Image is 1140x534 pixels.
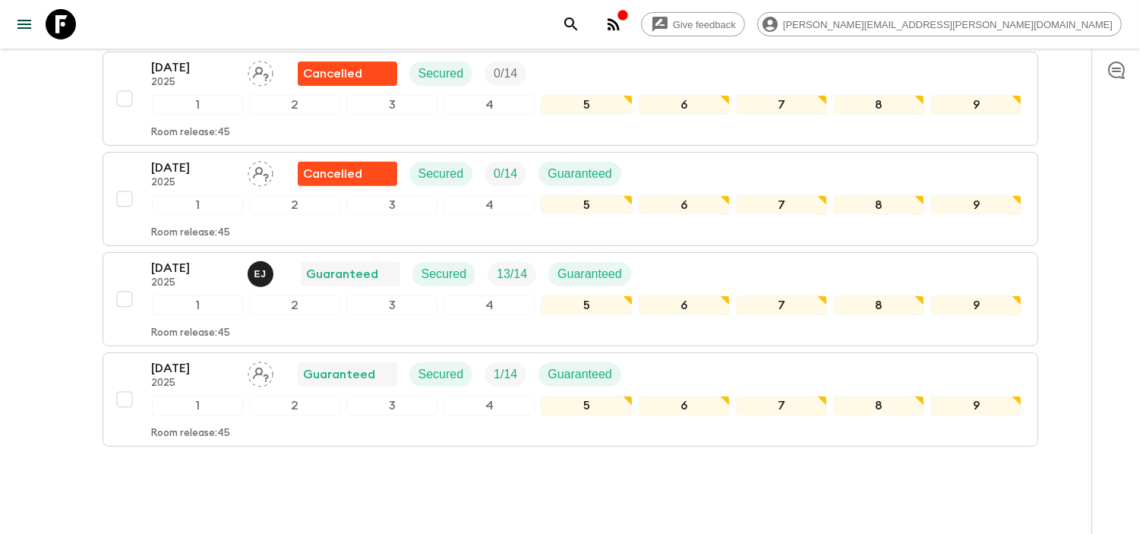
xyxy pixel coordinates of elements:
[833,295,924,315] div: 8
[556,9,586,39] button: search adventures
[409,162,473,186] div: Secured
[418,365,464,384] p: Secured
[541,396,632,416] div: 5
[152,58,235,77] p: [DATE]
[346,95,437,115] div: 3
[103,352,1038,447] button: [DATE]2025Assign pack leaderGuaranteedSecuredTrip FillGuaranteed123456789Room release:45
[249,396,340,416] div: 2
[930,295,1022,315] div: 9
[757,12,1122,36] div: [PERSON_NAME][EMAIL_ADDRESS][PERSON_NAME][DOMAIN_NAME]
[249,295,340,315] div: 2
[736,195,827,215] div: 7
[833,396,924,416] div: 8
[304,165,363,183] p: Cancelled
[248,261,276,287] button: EJ
[548,165,612,183] p: Guaranteed
[304,65,363,83] p: Cancelled
[248,65,273,77] span: Assign pack leader
[248,266,276,278] span: Erhard Jr Vande Wyngaert de la Torre
[494,165,517,183] p: 0 / 14
[152,77,235,89] p: 2025
[254,268,267,280] p: E J
[298,62,397,86] div: Flash Pack cancellation
[9,9,39,39] button: menu
[152,177,235,189] p: 2025
[248,366,273,378] span: Assign pack leader
[930,396,1022,416] div: 9
[409,362,473,387] div: Secured
[494,365,517,384] p: 1 / 14
[497,265,527,283] p: 13 / 14
[346,396,437,416] div: 3
[833,95,924,115] div: 8
[152,428,231,440] p: Room release: 45
[103,152,1038,246] button: [DATE]2025Assign pack leaderFlash Pack cancellationSecuredTrip FillGuaranteed123456789Room releas...
[639,396,730,416] div: 6
[152,159,235,177] p: [DATE]
[418,65,464,83] p: Secured
[444,396,535,416] div: 4
[152,195,243,215] div: 1
[152,227,231,239] p: Room release: 45
[412,262,476,286] div: Secured
[639,95,730,115] div: 6
[494,65,517,83] p: 0 / 14
[249,95,340,115] div: 2
[152,327,231,340] p: Room release: 45
[307,265,379,283] p: Guaranteed
[930,95,1022,115] div: 9
[304,365,376,384] p: Guaranteed
[548,365,612,384] p: Guaranteed
[152,359,235,378] p: [DATE]
[444,295,535,315] div: 4
[541,95,632,115] div: 5
[152,259,235,277] p: [DATE]
[930,195,1022,215] div: 9
[488,262,536,286] div: Trip Fill
[249,195,340,215] div: 2
[736,396,827,416] div: 7
[485,162,526,186] div: Trip Fill
[103,52,1038,146] button: [DATE]2025Assign pack leaderFlash Pack cancellationSecuredTrip Fill123456789Room release:45
[103,252,1038,346] button: [DATE]2025Erhard Jr Vande Wyngaert de la TorreGuaranteedSecuredTrip FillGuaranteed123456789Room r...
[833,195,924,215] div: 8
[152,95,243,115] div: 1
[665,19,744,30] span: Give feedback
[152,295,243,315] div: 1
[485,62,526,86] div: Trip Fill
[444,95,535,115] div: 4
[736,295,827,315] div: 7
[346,295,437,315] div: 3
[152,378,235,390] p: 2025
[152,127,231,139] p: Room release: 45
[444,195,535,215] div: 4
[152,277,235,289] p: 2025
[409,62,473,86] div: Secured
[422,265,467,283] p: Secured
[298,162,397,186] div: Flash Pack cancellation
[557,265,622,283] p: Guaranteed
[736,95,827,115] div: 7
[418,165,464,183] p: Secured
[639,195,730,215] div: 6
[485,362,526,387] div: Trip Fill
[641,12,745,36] a: Give feedback
[152,396,243,416] div: 1
[541,195,632,215] div: 5
[248,166,273,178] span: Assign pack leader
[346,195,437,215] div: 3
[775,19,1121,30] span: [PERSON_NAME][EMAIL_ADDRESS][PERSON_NAME][DOMAIN_NAME]
[639,295,730,315] div: 6
[541,295,632,315] div: 5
